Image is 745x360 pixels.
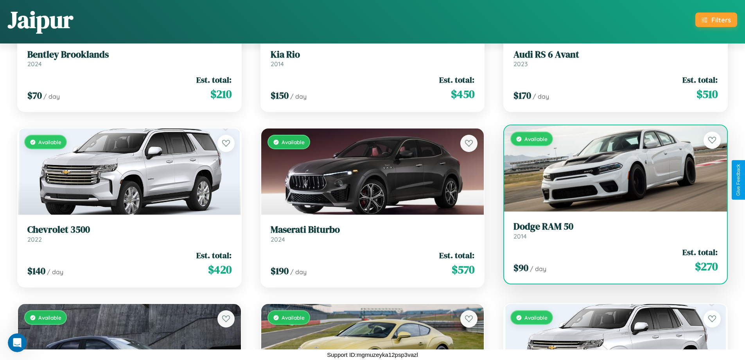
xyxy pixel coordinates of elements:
span: Est. total: [439,74,474,85]
span: 2023 [513,60,528,68]
h3: Audi RS 6 Avant [513,49,718,60]
h1: Jaipur [8,4,73,36]
a: Bentley Brooklands2024 [27,49,232,68]
h3: Dodge RAM 50 [513,221,718,232]
h3: Maserati Biturbo [271,224,475,235]
span: Available [38,139,61,145]
span: / day [290,268,307,276]
h3: Chevrolet 3500 [27,224,232,235]
span: 2022 [27,235,42,243]
span: Available [524,136,548,142]
div: Filters [711,16,731,24]
a: Dodge RAM 502014 [513,221,718,240]
span: / day [533,92,549,100]
h3: Bentley Brooklands [27,49,232,60]
span: Available [38,314,61,321]
a: Audi RS 6 Avant2023 [513,49,718,68]
span: $ 510 [697,86,718,102]
h3: Kia Rio [271,49,475,60]
span: Est. total: [682,246,718,258]
a: Chevrolet 35002022 [27,224,232,243]
span: $ 570 [452,262,474,277]
div: Give Feedback [736,164,741,196]
span: Est. total: [439,250,474,261]
span: / day [47,268,63,276]
span: $ 140 [27,264,45,277]
span: / day [290,92,307,100]
span: $ 190 [271,264,289,277]
a: Maserati Biturbo2024 [271,224,475,243]
iframe: Intercom live chat [8,333,27,352]
span: $ 210 [210,86,232,102]
span: $ 450 [451,86,474,102]
span: 2014 [513,232,527,240]
span: Available [282,314,305,321]
span: $ 420 [208,262,232,277]
span: Est. total: [196,74,232,85]
span: / day [43,92,60,100]
span: Est. total: [682,74,718,85]
span: Est. total: [196,250,232,261]
span: 2024 [27,60,42,68]
span: Available [282,139,305,145]
span: $ 150 [271,89,289,102]
span: / day [530,265,546,273]
a: Kia Rio2014 [271,49,475,68]
p: Support ID: mgmuzeyka12psp3vazl [327,349,418,360]
span: $ 90 [513,261,528,274]
span: $ 170 [513,89,531,102]
span: 2024 [271,235,285,243]
span: Available [524,314,548,321]
span: $ 70 [27,89,42,102]
span: 2014 [271,60,284,68]
button: Filters [695,13,737,27]
span: $ 270 [695,259,718,274]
